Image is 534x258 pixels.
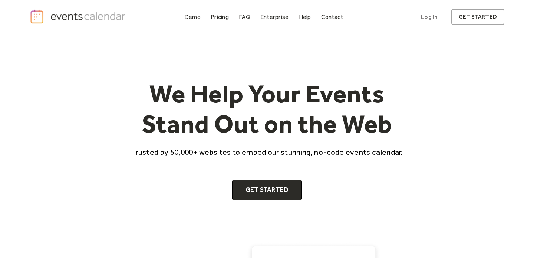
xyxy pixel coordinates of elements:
[211,15,229,19] div: Pricing
[260,15,289,19] div: Enterprise
[208,12,232,22] a: Pricing
[257,12,291,22] a: Enterprise
[181,12,204,22] a: Demo
[296,12,314,22] a: Help
[125,79,409,139] h1: We Help Your Events Stand Out on the Web
[30,9,128,24] a: home
[236,12,253,22] a: FAQ
[232,180,302,200] a: Get Started
[451,9,504,25] a: get started
[318,12,346,22] a: Contact
[239,15,250,19] div: FAQ
[299,15,311,19] div: Help
[125,147,409,157] p: Trusted by 50,000+ websites to embed our stunning, no-code events calendar.
[413,9,445,25] a: Log In
[184,15,201,19] div: Demo
[321,15,343,19] div: Contact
